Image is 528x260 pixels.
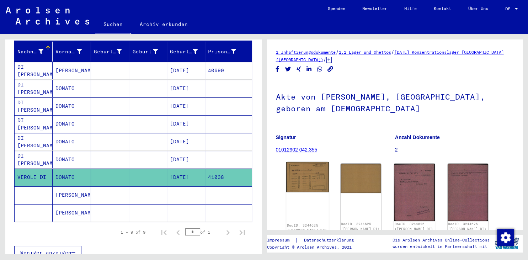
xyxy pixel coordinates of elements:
[167,115,205,133] mat-cell: [DATE]
[170,48,198,55] div: Geburtsdatum
[327,65,334,74] button: Copy link
[15,62,53,79] mat-cell: DI [PERSON_NAME]
[494,234,520,252] img: yv_logo.png
[53,204,91,222] mat-cell: [PERSON_NAME]
[167,151,205,168] mat-cell: [DATE]
[53,186,91,204] mat-cell: [PERSON_NAME]
[185,229,221,235] div: of 1
[284,65,292,74] button: Share on Twitter
[221,225,235,239] button: Next page
[53,133,91,150] mat-cell: DONATO
[336,49,339,55] span: /
[341,222,379,231] a: DocID: 3244625 ([PERSON_NAME] DI)
[394,164,434,221] img: 001.jpg
[448,164,488,221] img: 002.jpg
[274,65,281,74] button: Share on Facebook
[53,42,91,62] mat-header-cell: Vorname
[129,42,167,62] mat-header-cell: Geburt‏
[53,97,91,115] mat-cell: DONATO
[94,48,122,55] div: Geburtsname
[15,97,53,115] mat-cell: DI [PERSON_NAME]
[167,97,205,115] mat-cell: [DATE]
[395,134,440,140] b: Anzahl Dokumente
[53,169,91,186] mat-cell: DONATO
[55,48,81,55] div: Vorname
[15,42,53,62] mat-header-cell: Nachname
[448,222,486,231] a: DocID: 3244626 ([PERSON_NAME] DI)
[205,42,251,62] mat-header-cell: Prisoner #
[20,249,71,256] span: Weniger anzeigen
[15,151,53,168] mat-cell: DI [PERSON_NAME]
[167,80,205,97] mat-cell: [DATE]
[235,225,249,239] button: Last page
[167,133,205,150] mat-cell: [DATE]
[395,146,514,154] p: 2
[323,56,326,63] span: /
[205,169,251,186] mat-cell: 41038
[316,65,324,74] button: Share on WhatsApp
[53,151,91,168] mat-cell: DONATO
[132,46,167,57] div: Geburt‏
[505,6,513,11] span: DE
[395,222,433,231] a: DocID: 3244626 ([PERSON_NAME] DI)
[95,16,131,34] a: Suchen
[286,162,329,192] img: 001.jpg
[267,237,362,244] div: |
[497,229,514,246] div: Zustimmung ändern
[167,169,205,186] mat-cell: [DATE]
[91,42,129,62] mat-header-cell: Geburtsname
[287,223,327,233] a: DocID: 3244625 ([PERSON_NAME] DI)
[393,237,490,243] p: Die Arolsen Archives Online-Collections
[6,7,89,25] img: Arolsen_neg.svg
[14,246,81,259] button: Weniger anzeigen
[267,244,362,250] p: Copyright © Arolsen Archives, 2021
[170,46,207,57] div: Geburtsdatum
[276,49,336,55] a: 1 Inhaftierungsdokumente
[276,134,296,140] b: Signatur
[15,115,53,133] mat-cell: DI [PERSON_NAME]
[171,225,185,239] button: Previous page
[208,46,245,57] div: Prisoner #
[167,42,205,62] mat-header-cell: Geburtsdatum
[276,80,514,123] h1: Akte von [PERSON_NAME], [GEOGRAPHIC_DATA], geboren am [DEMOGRAPHIC_DATA]
[132,48,158,55] div: Geburt‏
[53,62,91,79] mat-cell: [PERSON_NAME]
[15,133,53,150] mat-cell: DI [PERSON_NAME]
[121,229,145,235] div: 1 – 9 of 9
[391,49,394,55] span: /
[208,48,236,55] div: Prisoner #
[497,229,514,246] img: Zustimmung ändern
[53,80,91,97] mat-cell: DONATO
[339,49,391,55] a: 1.1 Lager und Ghettos
[305,65,313,74] button: Share on LinkedIn
[15,169,53,186] mat-cell: VEROLI DI
[17,46,52,57] div: Nachname
[295,65,303,74] button: Share on Xing
[276,147,318,153] a: 01012902 042.355
[267,237,295,244] a: Impressum
[298,237,362,244] a: Datenschutzerklärung
[341,164,381,193] img: 002.jpg
[167,62,205,79] mat-cell: [DATE]
[55,46,90,57] div: Vorname
[205,62,251,79] mat-cell: 40690
[53,115,91,133] mat-cell: DONATO
[15,80,53,97] mat-cell: DI [PERSON_NAME]
[393,243,490,250] p: wurden entwickelt in Partnerschaft mit
[17,48,43,55] div: Nachname
[131,16,196,33] a: Archiv erkunden
[94,46,130,57] div: Geburtsname
[157,225,171,239] button: First page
